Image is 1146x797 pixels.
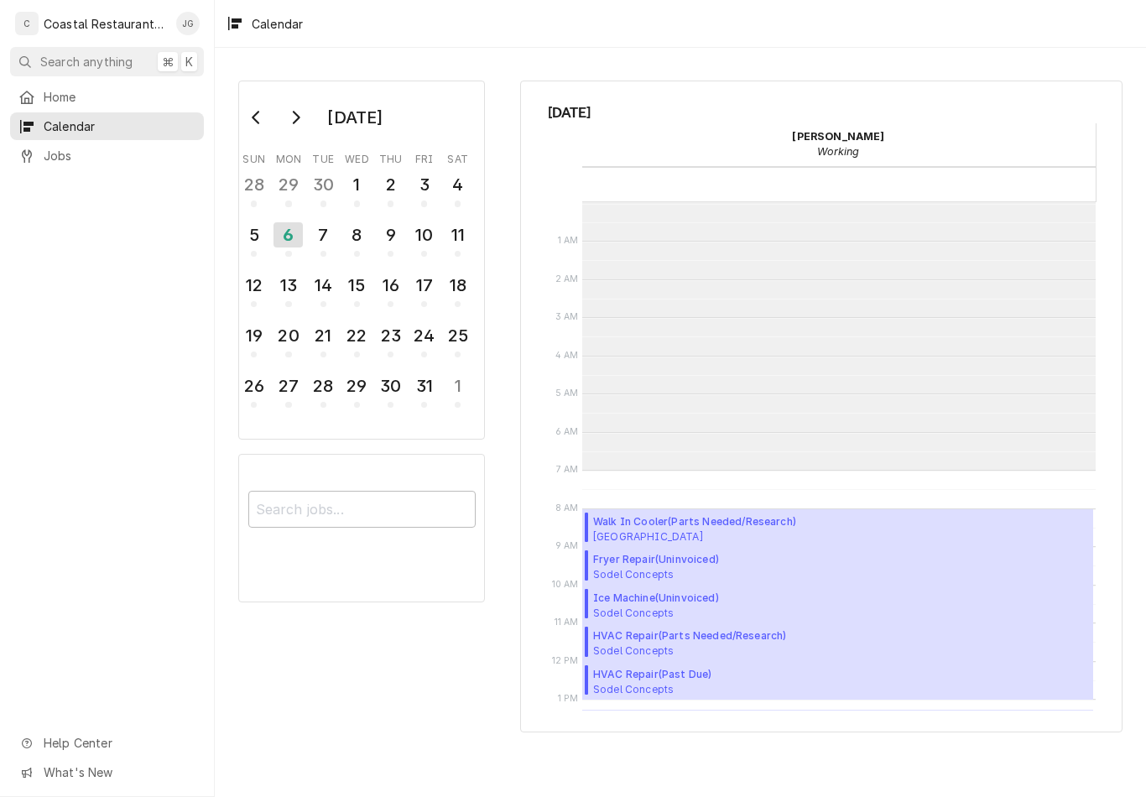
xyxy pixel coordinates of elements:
[378,373,404,398] div: 30
[582,623,1094,662] div: HVAC Repair(Parts Needed/Research)Sodel ConceptsBluecoast [PERSON_NAME] / [STREET_ADDRESS][PERSON...
[548,654,583,668] span: 12 PM
[378,323,404,348] div: 23
[582,710,1094,748] div: HVAC Repair(Past Due)Sodel ConceptsMatts Fish Camp Fenwick / [STREET_ADDRESS]
[582,710,1094,748] div: [Service] HVAC Repair Sodel Concepts Matts Fish Camp Fenwick / 700 Coastal Hwy, Fenwick Island, D...
[548,578,583,591] span: 10 AM
[817,145,859,158] em: Working
[248,491,476,528] input: Search jobs...
[279,104,312,131] button: Go to next month
[240,104,273,131] button: Go to previous month
[582,509,1094,548] div: [Service] Walk In Cooler Milford School District Milford High School / 1019 N Walnut St, Milford,...
[445,172,471,197] div: 4
[310,172,336,197] div: 30
[551,273,583,286] span: 2 AM
[237,147,271,167] th: Sunday
[593,643,923,657] span: Sodel Concepts Bluecoast [PERSON_NAME] / [STREET_ADDRESS][PERSON_NAME]
[10,729,204,757] a: Go to Help Center
[582,623,1094,662] div: [Service] HVAC Repair Sodel Concepts Bluecoast Bethany / 30904 Coastal Hwy, Bethany Beach, DE 199...
[44,734,194,752] span: Help Center
[306,147,340,167] th: Tuesday
[344,273,370,298] div: 15
[271,147,306,167] th: Monday
[176,12,200,35] div: James Gatton's Avatar
[10,758,204,786] a: Go to What's New
[582,547,1094,586] div: Fryer Repair(Uninvoiced)Sodel ConceptsBluecoast Rehoboth / [STREET_ADDRESS]
[238,81,485,440] div: Calendar Day Picker
[344,222,370,247] div: 8
[445,222,471,247] div: 11
[241,373,267,398] div: 26
[551,539,583,553] span: 9 AM
[248,476,476,546] div: Calendar Filters
[275,323,301,348] div: 20
[593,682,923,695] span: Sodel Concepts Bluecoast [PERSON_NAME] / [STREET_ADDRESS][PERSON_NAME]
[241,222,267,247] div: 5
[275,273,301,298] div: 13
[551,425,583,439] span: 6 AM
[44,88,195,106] span: Home
[378,273,404,298] div: 16
[520,81,1123,732] div: Calendar Calendar
[411,323,437,348] div: 24
[10,83,204,111] a: Home
[582,547,1094,586] div: [Service] Fryer Repair Sodel Concepts Bluecoast Rehoboth / 30115 Veterans Way, Rehoboth Beach, DE...
[551,349,583,362] span: 4 AM
[548,102,1096,123] span: [DATE]
[162,53,174,70] span: ⌘
[411,273,437,298] div: 17
[310,222,336,247] div: 7
[411,373,437,398] div: 31
[411,222,437,247] div: 10
[275,373,301,398] div: 27
[550,616,583,629] span: 11 AM
[378,222,404,247] div: 9
[310,373,336,398] div: 28
[582,123,1096,165] div: James Gatton - Working
[378,172,404,197] div: 2
[554,234,583,247] span: 1 AM
[551,502,583,515] span: 8 AM
[44,763,194,781] span: What's New
[593,552,804,567] span: Fryer Repair ( Uninvoiced )
[582,586,1094,624] div: Ice Machine(Uninvoiced)Sodel ConceptsMatts Fish [PERSON_NAME] / [STREET_ADDRESS][PERSON_NAME]
[374,147,408,167] th: Thursday
[44,147,195,164] span: Jobs
[551,387,583,400] span: 5 AM
[241,273,267,298] div: 12
[593,529,812,543] span: [GEOGRAPHIC_DATA] [GEOGRAPHIC_DATA] / [STREET_ADDRESS]
[445,373,471,398] div: 1
[273,222,303,247] div: 6
[241,323,267,348] div: 19
[792,130,884,143] strong: [PERSON_NAME]
[44,15,167,33] div: Coastal Restaurant Repair
[10,142,204,169] a: Jobs
[344,373,370,398] div: 29
[582,662,1094,701] div: [Service] HVAC Repair Sodel Concepts Bluecoast Bethany / 30904 Coastal Hwy, Bethany Beach, DE 199...
[593,591,925,606] span: Ice Machine ( Uninvoiced )
[321,103,388,132] div: [DATE]
[582,586,1094,624] div: [Service] Ice Machine Sodel Concepts Matts Fish Camp Bethany / 28635 Coastal Hwy, Bethany Beach, ...
[411,172,437,197] div: 3
[593,567,804,581] span: Sodel Concepts Bluecoast Rehoboth / [STREET_ADDRESS]
[582,662,1094,701] div: HVAC Repair(Past Due)Sodel ConceptsBluecoast [PERSON_NAME] / [STREET_ADDRESS][PERSON_NAME]
[310,323,336,348] div: 21
[241,172,267,197] div: 28
[441,147,475,167] th: Saturday
[445,273,471,298] div: 18
[408,147,441,167] th: Friday
[185,53,193,70] span: K
[552,463,583,477] span: 7 AM
[238,454,485,602] div: Calendar Filters
[593,606,925,619] span: Sodel Concepts Matts Fish [PERSON_NAME] / [STREET_ADDRESS][PERSON_NAME]
[10,112,204,140] a: Calendar
[275,172,301,197] div: 29
[44,117,195,135] span: Calendar
[445,323,471,348] div: 25
[40,53,133,70] span: Search anything
[310,273,336,298] div: 14
[582,509,1094,548] div: Walk In Cooler(Parts Needed/Research)[GEOGRAPHIC_DATA][GEOGRAPHIC_DATA] / [STREET_ADDRESS]
[593,628,923,643] span: HVAC Repair ( Parts Needed/Research )
[340,147,373,167] th: Wednesday
[15,12,39,35] div: C
[593,514,812,529] span: Walk In Cooler ( Parts Needed/Research )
